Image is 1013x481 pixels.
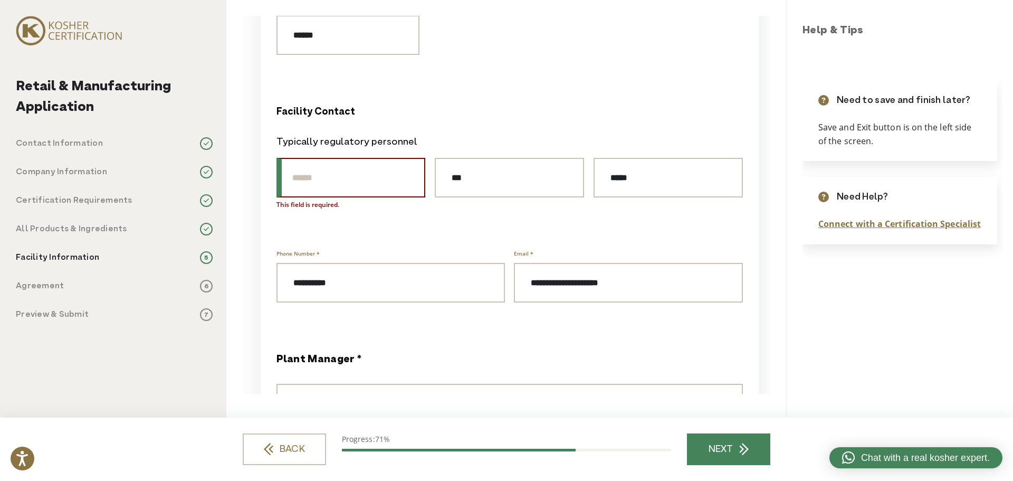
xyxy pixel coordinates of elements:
p: Save and Exit button is on the left side of the screen. [818,121,981,148]
h3: Help & Tips [802,23,1002,39]
p: Company Information [16,166,107,178]
p: Need to save and finish later? [837,93,971,108]
span: 6 [200,280,213,293]
span: This field is required. [276,200,339,210]
h2: Retail & Manufacturing Application [16,77,213,118]
span: 5 [200,251,213,264]
span: Same as Facility Contact [276,384,743,423]
a: Connect with a Certification Specialist [818,218,981,230]
a: BACK [243,433,326,465]
a: NEXT [687,433,770,465]
p: Need Help? [837,190,888,204]
p: Agreement [16,280,64,293]
p: Preview & Submit [16,308,89,321]
p: Contact Information [16,137,103,150]
span: Chat with a real kosher expert. [861,451,990,465]
p: Typically regulatory personnel [276,135,743,149]
strong: Facility Contact [276,105,355,119]
span: 71% [375,434,390,444]
p: Progress: [342,433,671,445]
label: Plant Manager * [276,352,362,368]
label: Phone Number * [276,250,319,258]
p: All Products & Ingredients [16,223,127,235]
label: Email * [514,250,533,258]
p: Certification Requirements [16,194,132,207]
span: 7 [200,308,213,321]
a: Chat with a real kosher expert. [829,447,1002,468]
p: Facility Information [16,251,99,264]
